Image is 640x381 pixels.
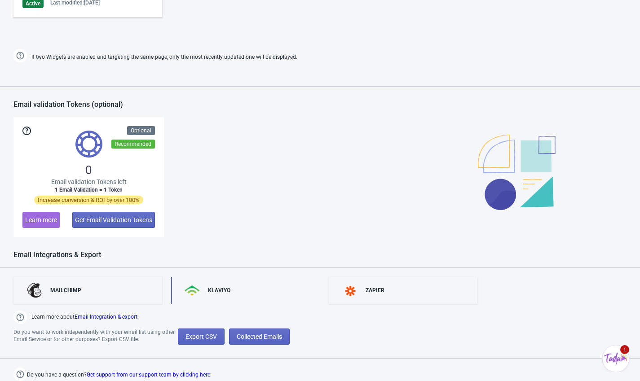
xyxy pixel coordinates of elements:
[185,333,217,340] span: Export CSV
[366,287,384,294] div: ZAPIER
[85,163,92,177] span: 0
[208,287,230,294] div: KLAVIYO
[22,212,60,228] button: Learn more
[602,345,631,372] iframe: chat widget
[75,314,137,320] a: Email Integration & export
[34,196,143,204] span: Increase conversion & ROI by over 100%
[31,313,139,324] span: Learn more about .
[55,186,123,193] span: 1 Email Validation = 1 Token
[342,286,358,296] img: zapier.svg
[111,140,155,149] div: Recommended
[13,368,27,381] img: help.png
[229,328,290,345] button: Collected Emails
[25,216,57,223] span: Learn more
[50,287,81,294] div: MAILCHIMP
[72,212,155,228] button: Get Email Validation Tokens
[237,333,282,340] span: Collected Emails
[478,135,556,210] img: illustration.svg
[13,49,27,62] img: help.png
[127,126,155,135] div: Optional
[27,369,212,380] span: Do you have a question?
[87,372,212,378] a: Get support from our support team by clicking here.
[13,328,178,345] div: Do you want to work independently with your email list using other Email Service or for other pur...
[27,283,43,298] img: mailchimp.png
[185,285,201,296] img: klaviyo.png
[75,216,152,223] span: Get Email Validation Tokens
[51,177,127,186] span: Email validation Tokens left
[13,311,27,324] img: help.png
[75,131,102,158] img: tokens.svg
[178,328,225,345] button: Export CSV
[31,50,297,65] span: If two Widgets are enabled and targeting the same page, only the most recently updated one will b...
